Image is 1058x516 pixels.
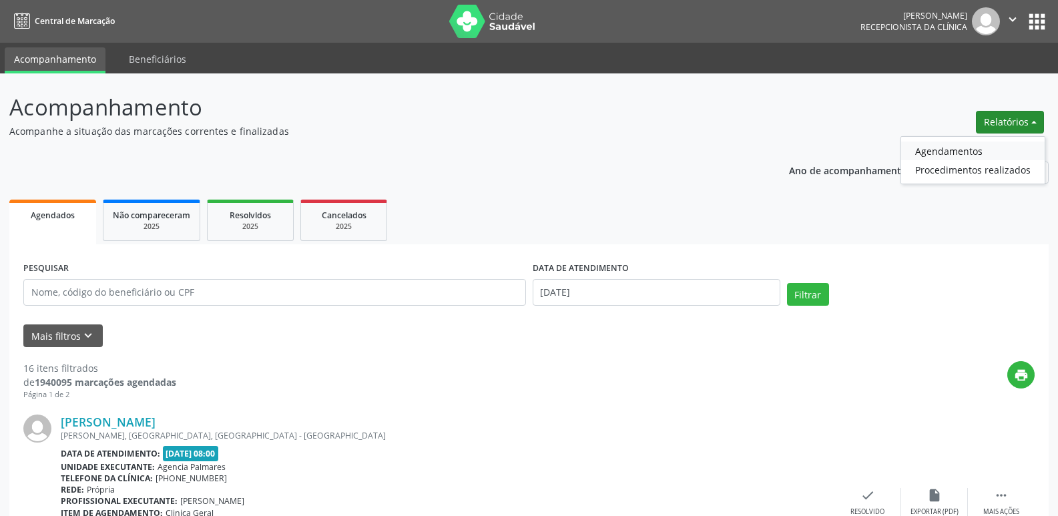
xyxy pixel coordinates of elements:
i: check [860,488,875,503]
b: Unidade executante: [61,461,155,473]
ul: Relatórios [900,136,1045,184]
b: Profissional executante: [61,495,178,507]
a: Procedimentos realizados [901,160,1045,179]
p: Acompanhe a situação das marcações correntes e finalizadas [9,124,737,138]
label: DATA DE ATENDIMENTO [533,258,629,279]
button: Relatórios [976,111,1044,134]
p: Ano de acompanhamento [789,162,907,178]
span: Cancelados [322,210,366,221]
span: Resolvidos [230,210,271,221]
input: Selecione um intervalo [533,279,780,306]
b: Telefone da clínica: [61,473,153,484]
a: Central de Marcação [9,10,115,32]
button: apps [1025,10,1049,33]
b: Data de atendimento: [61,448,160,459]
div: 2025 [217,222,284,232]
div: [PERSON_NAME], [GEOGRAPHIC_DATA], [GEOGRAPHIC_DATA] - [GEOGRAPHIC_DATA] [61,430,834,441]
i: insert_drive_file [927,488,942,503]
a: Agendamentos [901,142,1045,160]
span: Agencia Palmares [158,461,226,473]
div: 16 itens filtrados [23,361,176,375]
span: Própria [87,484,115,495]
p: Acompanhamento [9,91,737,124]
i: keyboard_arrow_down [81,328,95,343]
a: Acompanhamento [5,47,105,73]
label: PESQUISAR [23,258,69,279]
div: [PERSON_NAME] [860,10,967,21]
span: Agendados [31,210,75,221]
span: Central de Marcação [35,15,115,27]
div: de [23,375,176,389]
b: Rede: [61,484,84,495]
i: print [1014,368,1029,382]
img: img [972,7,1000,35]
span: [PERSON_NAME] [180,495,244,507]
i:  [994,488,1009,503]
div: Página 1 de 2 [23,389,176,401]
span: [DATE] 08:00 [163,446,219,461]
strong: 1940095 marcações agendadas [35,376,176,389]
img: img [23,415,51,443]
input: Nome, código do beneficiário ou CPF [23,279,526,306]
span: Recepcionista da clínica [860,21,967,33]
div: 2025 [113,222,190,232]
button: Filtrar [787,283,829,306]
a: Beneficiários [119,47,196,71]
i:  [1005,12,1020,27]
button: Mais filtroskeyboard_arrow_down [23,324,103,348]
span: Não compareceram [113,210,190,221]
button: print [1007,361,1035,389]
button:  [1000,7,1025,35]
span: [PHONE_NUMBER] [156,473,227,484]
a: [PERSON_NAME] [61,415,156,429]
div: 2025 [310,222,377,232]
